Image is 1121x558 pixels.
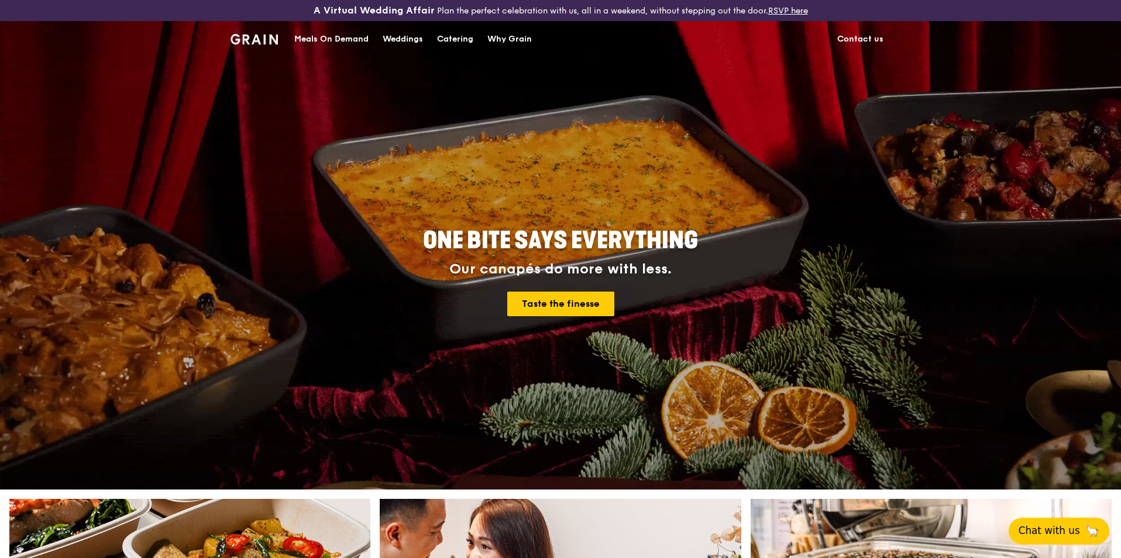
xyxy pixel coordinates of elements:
[768,6,808,16] a: RSVP here
[1085,523,1099,538] span: 🦙
[480,22,539,57] a: Why Grain
[1009,518,1109,545] button: Chat with us🦙
[437,22,473,57] div: Catering
[830,22,890,57] a: Contact us
[231,34,278,44] img: Grain
[314,5,435,16] h3: A Virtual Wedding Affair
[223,5,898,16] div: Plan the perfect celebration with us, all in a weekend, without stepping out the door.
[423,227,698,255] span: ONE BITE SAYS EVERYTHING
[430,22,480,57] a: Catering
[231,20,278,56] a: GrainGrain
[383,22,423,57] div: Weddings
[294,22,369,57] div: Meals On Demand
[376,22,430,57] a: Weddings
[350,261,771,278] div: Our canapés do more with less.
[507,292,614,316] a: Taste the finesse
[487,22,532,57] div: Why Grain
[1019,523,1080,538] span: Chat with us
